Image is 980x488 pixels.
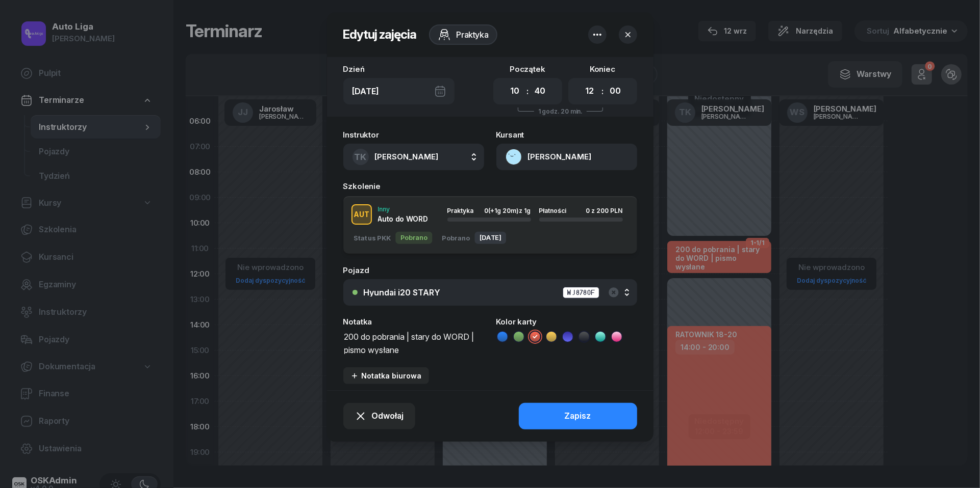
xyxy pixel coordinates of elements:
div: : [601,85,604,97]
button: Odwołaj [343,403,415,429]
button: Hyundai i20 STARYWJ8780F [343,279,637,306]
button: [PERSON_NAME] [496,144,637,170]
button: TK[PERSON_NAME] [343,144,484,170]
div: Hyundai i20 STARY [364,288,441,296]
button: Notatka biurowa [343,367,429,384]
span: [PERSON_NAME] [375,152,439,161]
div: : [526,85,529,97]
span: TK [355,153,367,161]
button: Zapisz [519,403,637,429]
div: WJ8780F [563,287,599,299]
span: Odwołaj [372,410,404,423]
div: Notatka biurowa [350,371,422,380]
h2: Edytuj zajęcia [343,26,417,43]
div: Zapisz [565,410,591,423]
